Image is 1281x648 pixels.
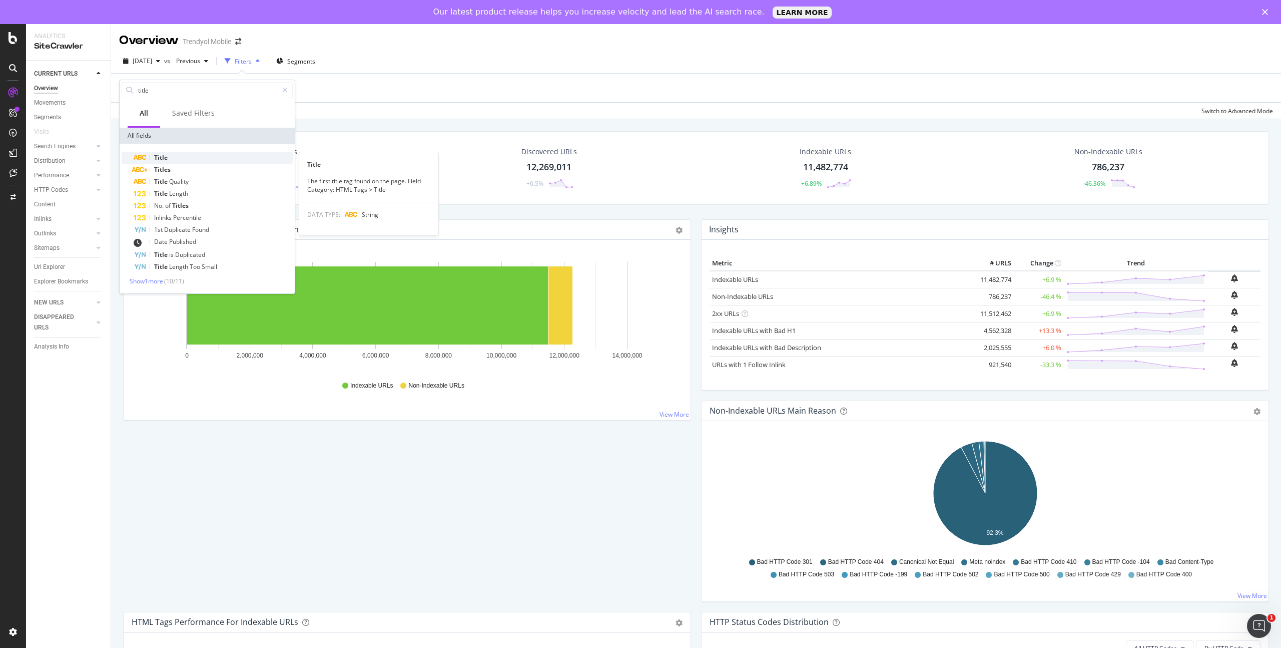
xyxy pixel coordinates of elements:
[526,161,571,174] div: 12,269,011
[154,250,169,259] span: Title
[190,262,202,271] span: Too
[974,256,1014,271] th: # URLS
[974,339,1014,356] td: 2,025,555
[34,297,94,308] a: NEW URLS
[34,243,60,253] div: Sitemaps
[154,237,169,246] span: Date
[710,617,829,627] div: HTTP Status Codes Distribution
[1014,288,1064,305] td: -46.4 %
[221,53,264,69] button: Filters
[425,352,452,359] text: 8,000,000
[773,7,832,19] a: LEARN MORE
[1014,305,1064,322] td: +6.9 %
[169,250,175,259] span: is
[1092,558,1150,566] span: Bad HTTP Code -104
[974,356,1014,373] td: 921,540
[34,127,49,137] div: Visits
[1231,359,1238,367] div: bell-plus
[1065,570,1121,579] span: Bad HTTP Code 429
[34,127,59,137] a: Visits
[676,619,683,626] div: gear
[1074,147,1142,157] div: Non-Indexable URLs
[287,57,315,66] span: Segments
[1092,161,1124,174] div: 786,237
[133,57,152,65] span: 2025 Aug. 10th
[299,160,438,169] div: Title
[1165,558,1214,566] span: Bad Content-Type
[712,292,773,301] a: Non-Indexable URLs
[710,406,836,416] div: Non-Indexable URLs Main Reason
[974,322,1014,339] td: 4,562,328
[1014,356,1064,373] td: -33.3 %
[120,128,295,144] div: All fields
[350,382,393,390] span: Indexable URLs
[486,352,516,359] text: 10,000,000
[1064,256,1208,271] th: Trend
[34,156,66,166] div: Distribution
[408,382,464,390] span: Non-Indexable URLs
[169,262,190,271] span: Length
[119,53,164,69] button: [DATE]
[1014,339,1064,356] td: +6.0 %
[34,141,94,152] a: Search Engines
[164,57,172,65] span: vs
[1237,591,1267,600] a: View More
[164,225,192,234] span: Duplicate
[235,57,252,66] div: Filters
[119,32,179,49] div: Overview
[1231,342,1238,350] div: bell-plus
[34,262,65,272] div: Url Explorer
[660,410,689,419] a: View More
[154,201,165,210] span: No.
[994,570,1049,579] span: Bad HTTP Code 500
[710,256,974,271] th: Metric
[1014,256,1064,271] th: Change
[34,228,56,239] div: Outlinks
[175,250,205,259] span: Duplicated
[34,112,61,123] div: Segments
[800,147,851,157] div: Indexable URLs
[710,437,1260,553] svg: A chart.
[34,32,103,41] div: Analytics
[154,165,171,174] span: Titles
[34,228,94,239] a: Outlinks
[1231,308,1238,316] div: bell-plus
[34,41,103,52] div: SiteCrawler
[34,199,56,210] div: Content
[549,352,579,359] text: 12,000,000
[140,108,148,118] div: All
[1014,322,1064,339] td: +13.3 %
[202,262,217,271] span: Small
[923,570,978,579] span: Bad HTTP Code 502
[165,201,172,210] span: of
[34,312,94,333] a: DISAPPEARED URLS
[34,98,104,108] a: Movements
[154,213,173,222] span: Inlinks
[34,276,88,287] div: Explorer Bookmarks
[757,558,813,566] span: Bad HTTP Code 301
[192,225,209,234] span: Found
[34,297,64,308] div: NEW URLS
[154,225,164,234] span: 1st
[526,179,543,188] div: +0.5%
[164,277,184,285] span: ( 10 / 11 )
[172,108,215,118] div: Saved Filters
[974,305,1014,322] td: 11,512,462
[712,326,796,335] a: Indexable URLs with Bad H1
[801,179,822,188] div: +6.89%
[307,210,340,219] span: DATA TYPE:
[712,343,821,352] a: Indexable URLs with Bad Description
[272,53,319,69] button: Segments
[34,214,94,224] a: Inlinks
[712,275,758,284] a: Indexable URLs
[899,558,954,566] span: Canonical Not Equal
[34,199,104,210] a: Content
[172,201,189,210] span: Titles
[132,617,298,627] div: HTML Tags Performance for Indexable URLs
[362,210,378,219] span: String
[1197,103,1273,119] button: Switch to Advanced Mode
[34,141,76,152] div: Search Engines
[132,256,683,372] svg: A chart.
